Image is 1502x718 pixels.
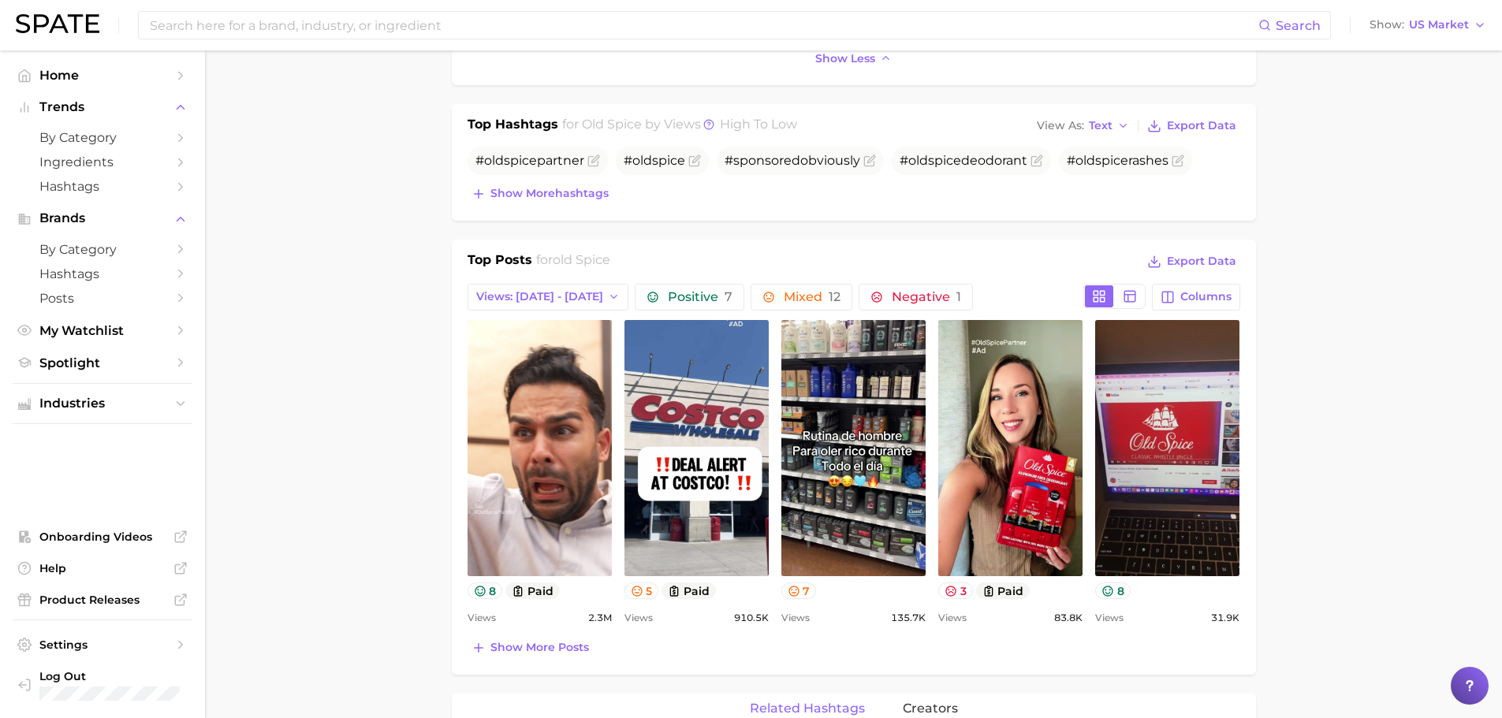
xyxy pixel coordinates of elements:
[39,100,166,114] span: Trends
[39,211,166,225] span: Brands
[1152,284,1239,311] button: Columns
[468,183,613,205] button: Show morehashtags
[829,289,840,304] span: 12
[39,561,166,575] span: Help
[1211,608,1239,627] span: 31.9k
[781,582,817,599] button: 7
[1067,153,1168,168] span: # rashes
[720,117,797,132] span: high to low
[1370,20,1404,29] span: Show
[39,130,166,145] span: by Category
[468,284,629,311] button: Views: [DATE] - [DATE]
[863,154,876,167] button: Flag as miscategorized or irrelevant
[468,608,496,627] span: Views
[468,115,558,137] h1: Top Hashtags
[39,530,166,544] span: Onboarding Videos
[39,242,166,257] span: by Category
[484,153,504,168] span: old
[13,392,192,415] button: Industries
[624,582,659,599] button: 5
[956,289,961,304] span: 1
[1409,20,1469,29] span: US Market
[1167,119,1236,132] span: Export Data
[13,318,192,343] a: My Watchlist
[1143,115,1239,137] button: Export Data
[725,153,860,168] span: #sponsoredobviously
[1075,153,1095,168] span: old
[39,266,166,281] span: Hashtags
[1143,251,1239,273] button: Export Data
[148,12,1258,39] input: Search here for a brand, industry, or ingredient
[1366,15,1490,35] button: ShowUS Market
[1180,290,1232,303] span: Columns
[938,608,967,627] span: Views
[536,251,610,274] h2: for
[781,608,810,627] span: Views
[39,355,166,370] span: Spotlight
[468,582,503,599] button: 8
[39,323,166,338] span: My Watchlist
[938,582,973,599] button: 3
[1095,608,1124,627] span: Views
[16,14,99,33] img: SPATE
[1172,154,1184,167] button: Flag as miscategorized or irrelevant
[39,669,180,683] span: Log Out
[468,251,532,274] h1: Top Posts
[624,608,653,627] span: Views
[1033,116,1134,136] button: View AsText
[662,582,716,599] button: paid
[562,115,797,137] h2: for by Views
[39,638,166,652] span: Settings
[1037,121,1084,130] span: View As
[928,153,961,168] span: spice
[13,588,192,612] a: Product Releases
[811,48,896,69] button: Show less
[734,608,769,627] span: 910.5k
[13,633,192,657] a: Settings
[13,174,192,199] a: Hashtags
[1095,153,1128,168] span: spice
[624,153,685,168] span: #
[39,68,166,83] span: Home
[13,556,192,580] a: Help
[468,637,593,659] button: Show more posts
[13,237,192,262] a: by Category
[505,582,560,599] button: paid
[688,154,701,167] button: Flag as miscategorized or irrelevant
[976,582,1031,599] button: paid
[892,291,961,303] span: Negative
[39,179,166,194] span: Hashtags
[903,701,958,716] span: creators
[553,252,610,267] span: old spice
[13,262,192,286] a: Hashtags
[900,153,1027,168] span: # deodorant
[1095,582,1131,599] button: 8
[1089,121,1113,130] span: Text
[1276,18,1321,33] span: Search
[13,206,192,230] button: Brands
[13,351,192,375] a: Spotlight
[632,153,652,168] span: old
[13,95,192,119] button: Trends
[1031,154,1043,167] button: Flag as miscategorized or irrelevant
[908,153,928,168] span: old
[504,153,537,168] span: spice
[13,63,192,87] a: Home
[588,608,612,627] span: 2.3m
[39,291,166,306] span: Posts
[582,117,642,132] span: old spice
[891,608,926,627] span: 135.7k
[587,154,600,167] button: Flag as miscategorized or irrelevant
[668,291,732,303] span: Positive
[652,153,685,168] span: spice
[476,290,603,303] span: Views: [DATE] - [DATE]
[39,396,166,411] span: Industries
[490,641,589,654] span: Show more posts
[39,154,166,169] span: Ingredients
[725,289,732,304] span: 7
[13,286,192,311] a: Posts
[815,52,875,65] span: Show less
[39,593,166,607] span: Product Releases
[750,701,865,716] span: related hashtags
[13,664,192,705] a: Log out. Currently logged in with e-mail staiger.e@pg.com.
